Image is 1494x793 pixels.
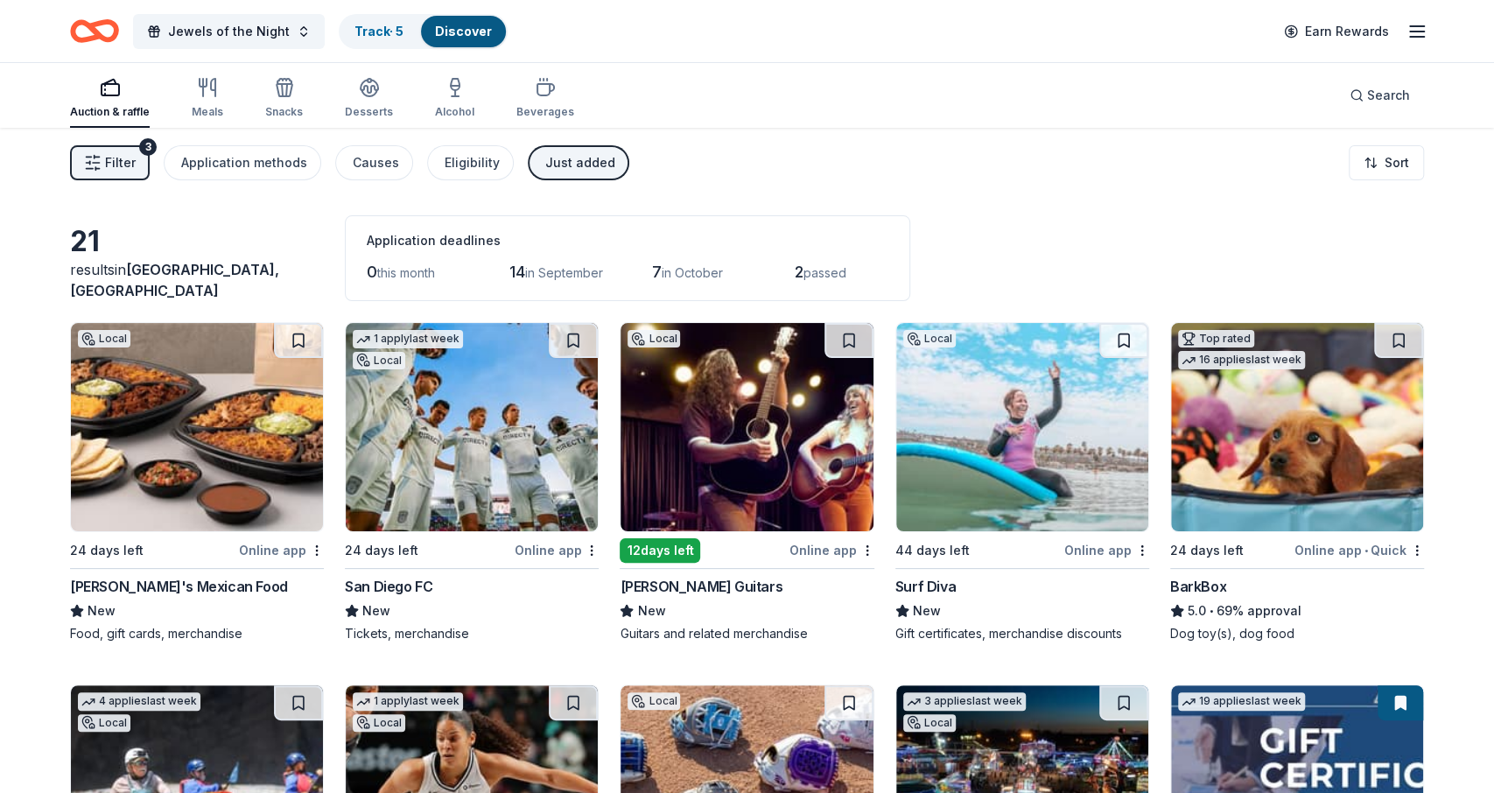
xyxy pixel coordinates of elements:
span: New [362,600,390,621]
div: Guitars and related merchandise [620,625,873,642]
div: Top rated [1178,330,1254,347]
button: Auction & raffle [70,70,150,128]
span: 14 [509,263,525,281]
div: Just added [545,152,615,173]
div: results [70,259,324,301]
div: Surf Diva [895,576,956,597]
div: San Diego FC [345,576,432,597]
span: 2 [795,263,803,281]
button: Meals [192,70,223,128]
div: Local [78,714,130,732]
button: Beverages [516,70,574,128]
span: Search [1367,85,1410,106]
span: in October [662,265,723,280]
span: in [70,261,279,299]
a: Image for Taylor GuitarsLocal12days leftOnline app[PERSON_NAME] GuitarsNewGuitars and related mer... [620,322,873,642]
span: 5.0 [1188,600,1206,621]
span: Filter [105,152,136,173]
button: Snacks [265,70,303,128]
div: Food, gift cards, merchandise [70,625,324,642]
span: 0 [367,263,377,281]
div: 24 days left [70,540,144,561]
div: Local [903,330,956,347]
button: Application methods [164,145,321,180]
button: Eligibility [427,145,514,180]
span: in September [525,265,603,280]
span: this month [377,265,435,280]
div: Causes [353,152,399,173]
a: Discover [435,24,492,39]
div: Dog toy(s), dog food [1170,625,1424,642]
div: Local [628,330,680,347]
div: Auction & raffle [70,105,150,119]
div: 4 applies last week [78,692,200,711]
div: 3 [139,138,157,156]
button: Track· 5Discover [339,14,508,49]
div: Eligibility [445,152,500,173]
a: Image for San Diego FC1 applylast weekLocal24 days leftOnline appSan Diego FCNewTickets, merchandise [345,322,599,642]
div: Local [353,352,405,369]
div: Local [903,714,956,732]
a: Image for Surf DivaLocal44 days leftOnline appSurf DivaNewGift certificates, merchandise discounts [895,322,1149,642]
img: Image for Lolita's Mexican Food [71,323,323,531]
div: Application methods [181,152,307,173]
div: 12 days left [620,538,700,563]
span: New [913,600,941,621]
button: Search [1336,78,1424,113]
button: Alcohol [435,70,474,128]
button: Causes [335,145,413,180]
div: Online app [1064,539,1149,561]
div: 21 [70,224,324,259]
div: 44 days left [895,540,970,561]
div: 3 applies last week [903,692,1026,711]
div: Online app [789,539,874,561]
div: 19 applies last week [1178,692,1305,711]
button: Filter3 [70,145,150,180]
div: Online app [514,539,599,561]
a: Home [70,11,119,52]
button: Desserts [345,70,393,128]
span: Jewels of the Night [168,21,290,42]
a: Track· 5 [354,24,403,39]
span: Sort [1385,152,1409,173]
button: Just added [528,145,629,180]
span: New [88,600,116,621]
div: [PERSON_NAME]'s Mexican Food [70,576,288,597]
div: Local [353,714,405,732]
img: Image for Taylor Guitars [621,323,873,531]
span: • [1364,544,1368,558]
div: Local [78,330,130,347]
div: 24 days left [345,540,418,561]
div: Local [628,692,680,710]
div: Desserts [345,105,393,119]
span: [GEOGRAPHIC_DATA], [GEOGRAPHIC_DATA] [70,261,279,299]
div: 24 days left [1170,540,1244,561]
div: Alcohol [435,105,474,119]
div: BarkBox [1170,576,1226,597]
span: 7 [652,263,662,281]
img: Image for San Diego FC [346,323,598,531]
div: [PERSON_NAME] Guitars [620,576,782,597]
div: Application deadlines [367,230,888,251]
div: 1 apply last week [353,692,463,711]
img: Image for Surf Diva [896,323,1148,531]
span: New [637,600,665,621]
img: Image for BarkBox [1171,323,1423,531]
div: Online app [239,539,324,561]
button: Sort [1349,145,1424,180]
div: Beverages [516,105,574,119]
div: 1 apply last week [353,330,463,348]
div: Gift certificates, merchandise discounts [895,625,1149,642]
div: 16 applies last week [1178,351,1305,369]
div: Online app Quick [1294,539,1424,561]
span: passed [803,265,846,280]
a: Image for Lolita's Mexican FoodLocal24 days leftOnline app[PERSON_NAME]'s Mexican FoodNewFood, gi... [70,322,324,642]
div: Tickets, merchandise [345,625,599,642]
div: Meals [192,105,223,119]
a: Image for BarkBoxTop rated16 applieslast week24 days leftOnline app•QuickBarkBox5.0•69% approvalD... [1170,322,1424,642]
button: Jewels of the Night [133,14,325,49]
span: • [1209,604,1213,618]
a: Earn Rewards [1273,16,1399,47]
div: Snacks [265,105,303,119]
div: 69% approval [1170,600,1424,621]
